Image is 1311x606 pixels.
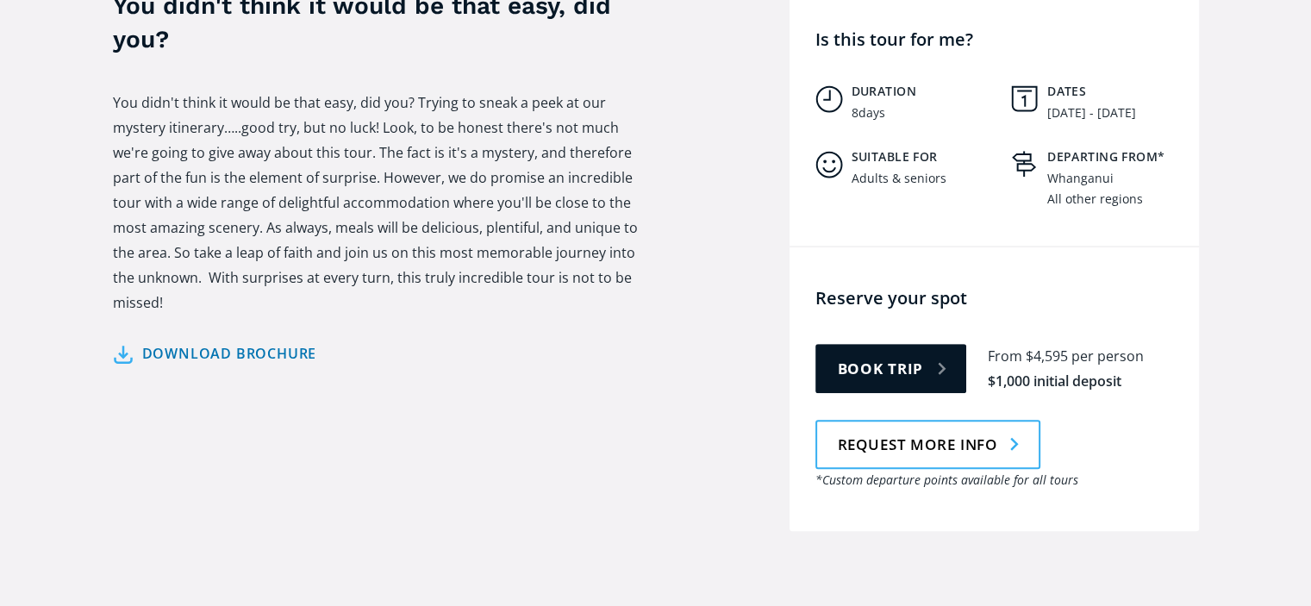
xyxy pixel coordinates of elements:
a: Request more info [815,420,1040,469]
h5: Duration [852,84,995,99]
em: *Custom departure points available for all tours [815,472,1078,488]
h4: Is this tour for me? [815,28,1190,51]
a: Download brochure [113,341,317,366]
div: From [988,347,1022,366]
div: $4,595 [1026,347,1068,366]
div: Adults & seniors [852,172,946,186]
div: $1,000 [988,372,1030,391]
div: 8 [852,106,858,121]
a: Book trip [815,344,967,393]
div: days [858,106,885,121]
h5: Suitable for [852,149,995,165]
div: per person [1071,347,1144,366]
p: You didn't think it would be that easy, did you? Trying to sneak a peek at our mystery itinerary…... [113,91,647,315]
h5: Dates [1047,84,1190,99]
h4: Reserve your spot [815,286,1190,309]
div: Whanganui [1047,172,1114,186]
h5: Departing from* [1047,149,1190,165]
div: [DATE] - [DATE] [1047,106,1136,121]
div: initial deposit [1033,372,1121,391]
div: All other regions [1047,192,1143,207]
